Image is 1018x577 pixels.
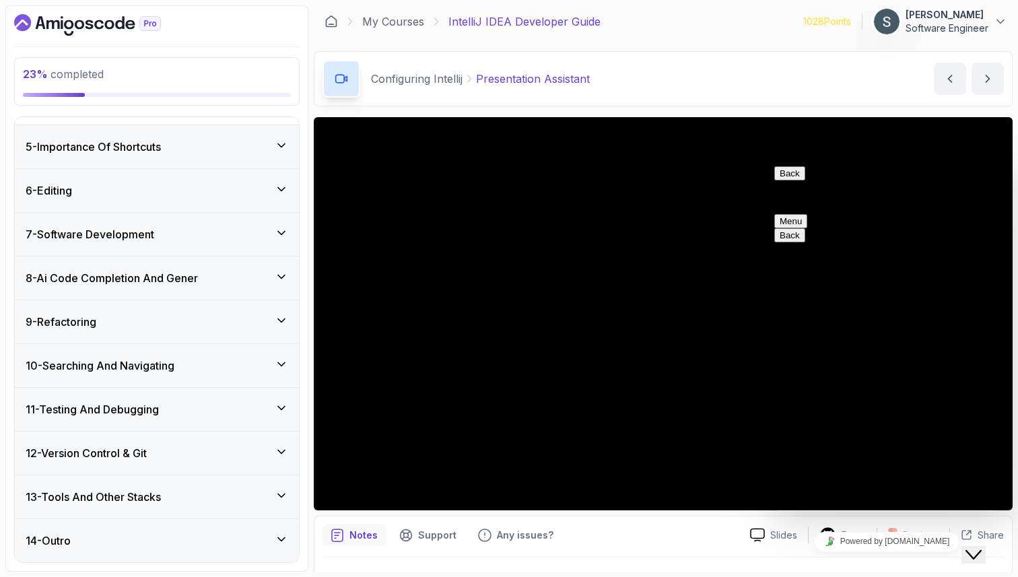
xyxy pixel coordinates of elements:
p: [PERSON_NAME] [906,8,988,22]
span: completed [23,67,104,81]
h3: 12 - Version Control & Git [26,445,147,461]
button: 9-Refactoring [15,300,299,343]
p: 1028 Points [803,15,851,28]
h3: 14 - Outro [26,533,71,549]
button: 7-Software Development [15,213,299,256]
button: 12-Version Control & Git [15,432,299,475]
a: My Courses [362,13,424,30]
h3: 10 - Searching And Navigating [26,358,174,374]
iframe: chat widget [769,161,1005,511]
img: user profile image [874,9,900,34]
h3: 5 - Importance Of Shortcuts [26,139,161,155]
h3: 13 - Tools And Other Stacks [26,489,161,505]
button: 5-Importance Of Shortcuts [15,125,299,168]
p: Software Engineer [906,22,988,35]
p: Notes [349,529,378,542]
button: user profile image[PERSON_NAME]Software Engineer [873,8,1007,35]
button: 6-Editing [15,169,299,212]
a: Dashboard [14,14,192,36]
button: Support button [391,524,465,546]
p: Configuring Intellij [371,71,463,87]
iframe: chat widget [769,527,1005,557]
h3: 11 - Testing And Debugging [26,401,159,417]
button: notes button [323,524,386,546]
button: Feedback button [470,524,562,546]
button: 13-Tools And Other Stacks [15,475,299,518]
h3: 7 - Software Development [26,226,154,242]
button: 10-Searching And Navigating [15,344,299,387]
button: previous content [934,63,966,95]
p: Presentation Assistant [476,71,590,87]
a: Dashboard [325,15,338,28]
span: 23 % [23,67,48,81]
iframe: chat widget [961,523,1005,564]
button: next content [972,63,1004,95]
p: Any issues? [497,529,553,542]
a: Slides [739,528,808,542]
h3: 6 - Editing [26,182,72,199]
iframe: 4 - Presentation Assistant [314,117,1013,510]
p: IntelliJ IDEA Developer Guide [448,13,601,30]
button: 11-Testing And Debugging [15,388,299,431]
h3: 9 - Refactoring [26,314,96,330]
p: Support [418,529,456,542]
h3: 8 - Ai Code Completion And Gener [26,270,198,286]
button: 8-Ai Code Completion And Gener [15,257,299,300]
button: 14-Outro [15,519,299,562]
